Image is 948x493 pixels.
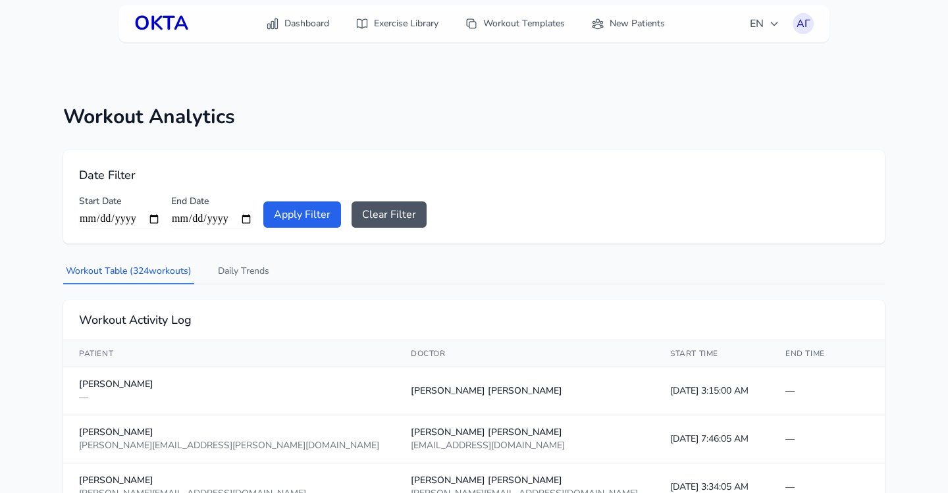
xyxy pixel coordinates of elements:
span: EN [750,16,779,32]
button: Daily Trends [215,259,272,284]
label: End Date [171,195,253,208]
a: Dashboard [258,12,337,36]
a: New Patients [583,12,673,36]
button: EN [742,11,787,37]
a: OKTA [134,12,188,36]
div: [PERSON_NAME] [79,378,379,391]
button: Apply Filter [263,201,341,228]
h2: Workout Activity Log [79,311,869,329]
button: Workout Table (324workouts) [63,259,194,284]
div: [PERSON_NAME] [PERSON_NAME] [411,474,639,487]
button: АГ [793,13,814,34]
div: [EMAIL_ADDRESS][DOMAIN_NAME] [411,439,639,452]
th: Start Time [654,340,770,367]
div: [PERSON_NAME] [PERSON_NAME] [411,426,639,439]
th: End Time [770,340,885,367]
button: Clear Filter [352,201,427,228]
h1: Workout Analytics [63,105,885,129]
td: — [770,415,885,463]
td: [DATE] 7:46:05 AM [654,415,770,463]
th: Doctor [395,340,654,367]
th: Patient [63,340,395,367]
td: — [770,367,885,415]
div: [PERSON_NAME][EMAIL_ADDRESS][PERSON_NAME][DOMAIN_NAME] [79,439,379,452]
h2: Date Filter [79,166,869,184]
td: [DATE] 3:15:00 AM [654,367,770,415]
div: [PERSON_NAME] [79,474,379,487]
a: Workout Templates [457,12,573,36]
label: Start Date [79,195,161,208]
div: — [79,391,379,404]
div: [PERSON_NAME] [PERSON_NAME] [411,384,639,398]
div: [PERSON_NAME] [79,426,379,439]
a: Exercise Library [348,12,446,36]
